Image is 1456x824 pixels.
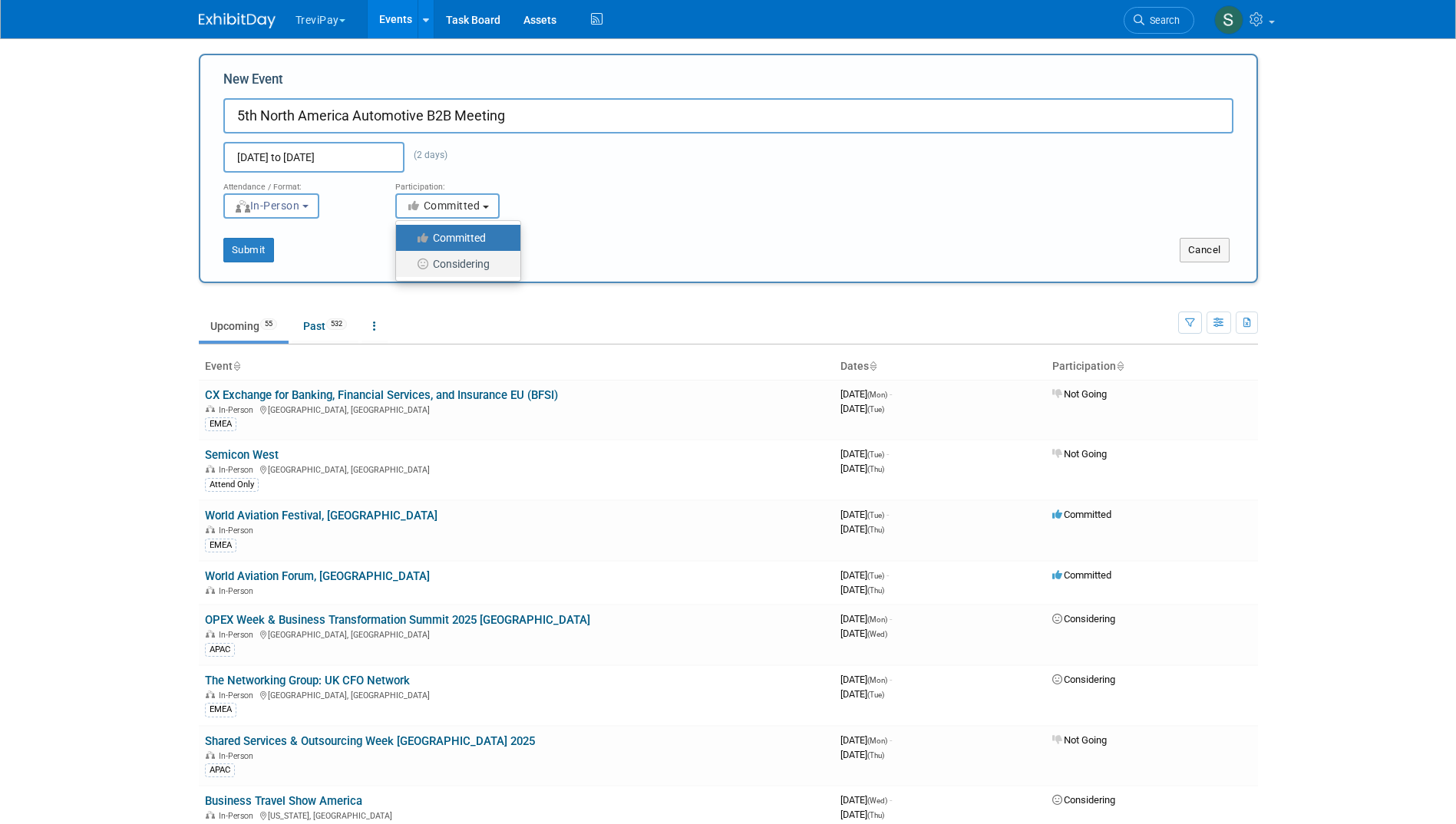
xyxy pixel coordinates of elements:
div: [GEOGRAPHIC_DATA], [GEOGRAPHIC_DATA] [205,403,828,415]
th: Dates [834,354,1046,380]
span: In-Person [219,811,258,821]
span: [DATE] [840,734,892,746]
span: (Thu) [867,751,884,760]
span: In-Person [219,751,258,761]
span: Committed [1052,569,1111,581]
a: Business Travel Show America [205,794,362,808]
span: (2 days) [404,150,447,160]
span: 55 [260,318,277,330]
span: (Mon) [867,676,887,684]
input: Name of Trade Show / Conference [223,98,1233,133]
span: [DATE] [840,523,884,535]
img: In-Person Event [206,630,215,638]
img: Santiago de la Lama [1214,5,1243,35]
span: Committed [406,199,480,212]
span: - [890,613,892,625]
span: 532 [326,318,347,330]
span: In-Person [219,465,258,475]
th: Participation [1046,354,1258,380]
div: [GEOGRAPHIC_DATA], [GEOGRAPHIC_DATA] [205,628,828,640]
label: Considering [404,254,505,274]
span: (Tue) [867,405,884,414]
span: Not Going [1052,448,1107,460]
span: - [890,794,892,806]
span: Not Going [1052,388,1107,400]
span: [DATE] [840,569,889,581]
span: [DATE] [840,403,884,414]
div: APAC [205,643,235,657]
label: Committed [404,228,505,248]
a: The Networking Group: UK CFO Network [205,674,410,687]
span: (Thu) [867,586,884,595]
a: Upcoming55 [199,311,289,341]
a: CX Exchange for Banking, Financial Services, and Insurance EU (BFSI) [205,388,558,402]
a: World Aviation Forum, [GEOGRAPHIC_DATA] [205,569,430,583]
span: Committed [1052,509,1111,520]
div: Attendance / Format: [223,173,372,193]
a: Past532 [292,311,358,341]
span: (Wed) [867,796,887,805]
a: Sort by Event Name [233,360,240,372]
img: In-Person Event [206,691,215,698]
span: - [886,509,889,520]
th: Event [199,354,834,380]
span: [DATE] [840,613,892,625]
span: - [886,448,889,460]
span: (Mon) [867,615,887,624]
div: EMEA [205,417,236,431]
button: Committed [395,193,500,219]
span: [DATE] [840,509,889,520]
span: - [890,388,892,400]
span: (Tue) [867,511,884,519]
span: (Tue) [867,450,884,459]
button: Submit [223,238,274,262]
div: [GEOGRAPHIC_DATA], [GEOGRAPHIC_DATA] [205,688,828,700]
span: Considering [1052,613,1115,625]
span: (Mon) [867,737,887,745]
img: In-Person Event [206,405,215,413]
span: - [890,674,892,685]
span: - [890,734,892,746]
a: Sort by Start Date [869,360,877,372]
span: [DATE] [840,628,887,639]
span: [DATE] [840,463,884,474]
a: Search [1124,7,1194,34]
span: In-Person [219,586,258,596]
label: New Event [223,71,283,94]
span: (Thu) [867,811,884,819]
div: Attend Only [205,478,259,492]
input: Start Date - End Date [223,142,404,173]
span: (Wed) [867,630,887,638]
span: (Thu) [867,465,884,473]
span: [DATE] [840,688,884,700]
span: [DATE] [840,584,884,595]
span: Not Going [1052,734,1107,746]
img: In-Person Event [206,526,215,533]
span: [DATE] [840,794,892,806]
span: [DATE] [840,749,884,760]
a: Semicon West [205,448,279,462]
button: Cancel [1180,238,1230,262]
span: In-Person [219,526,258,536]
div: [US_STATE], [GEOGRAPHIC_DATA] [205,809,828,821]
span: In-Person [219,405,258,415]
span: (Tue) [867,572,884,580]
img: In-Person Event [206,586,215,594]
span: [DATE] [840,809,884,820]
span: In-Person [234,199,300,212]
span: In-Person [219,691,258,700]
img: ExhibitDay [199,13,276,28]
span: In-Person [219,630,258,640]
img: In-Person Event [206,811,215,819]
a: Shared Services & Outsourcing Week [GEOGRAPHIC_DATA] 2025 [205,734,535,748]
span: - [886,569,889,581]
div: EMEA [205,539,236,552]
a: World Aviation Festival, [GEOGRAPHIC_DATA] [205,509,437,522]
div: EMEA [205,703,236,717]
span: (Thu) [867,526,884,534]
a: Sort by Participation Type [1116,360,1124,372]
span: (Tue) [867,691,884,699]
div: Participation: [395,173,544,193]
span: Considering [1052,674,1115,685]
img: In-Person Event [206,465,215,473]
